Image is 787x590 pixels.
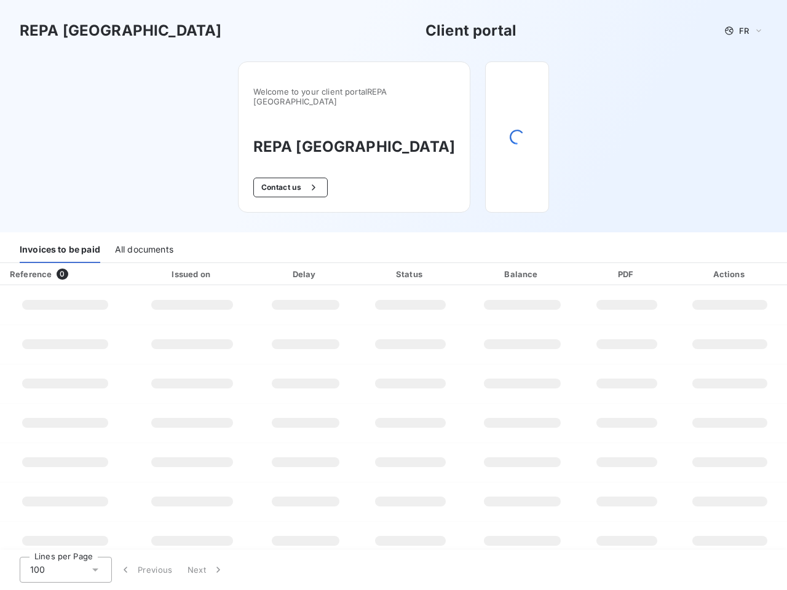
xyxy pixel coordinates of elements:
span: 100 [30,564,45,576]
h3: Client portal [425,20,516,42]
div: Actions [675,268,785,280]
div: Status [359,268,461,280]
h3: REPA [GEOGRAPHIC_DATA] [253,136,455,158]
div: Balance [467,268,579,280]
button: Next [180,557,232,583]
button: Previous [112,557,180,583]
div: Invoices to be paid [20,237,100,263]
div: Delay [256,268,354,280]
span: Welcome to your client portal REPA [GEOGRAPHIC_DATA] [253,87,455,106]
button: Contact us [253,178,328,197]
div: Issued on [133,268,251,280]
div: Reference [10,269,52,279]
h3: REPA [GEOGRAPHIC_DATA] [20,20,221,42]
span: FR [739,26,749,36]
div: All documents [115,237,173,263]
div: PDF [583,268,670,280]
span: 0 [57,269,68,280]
